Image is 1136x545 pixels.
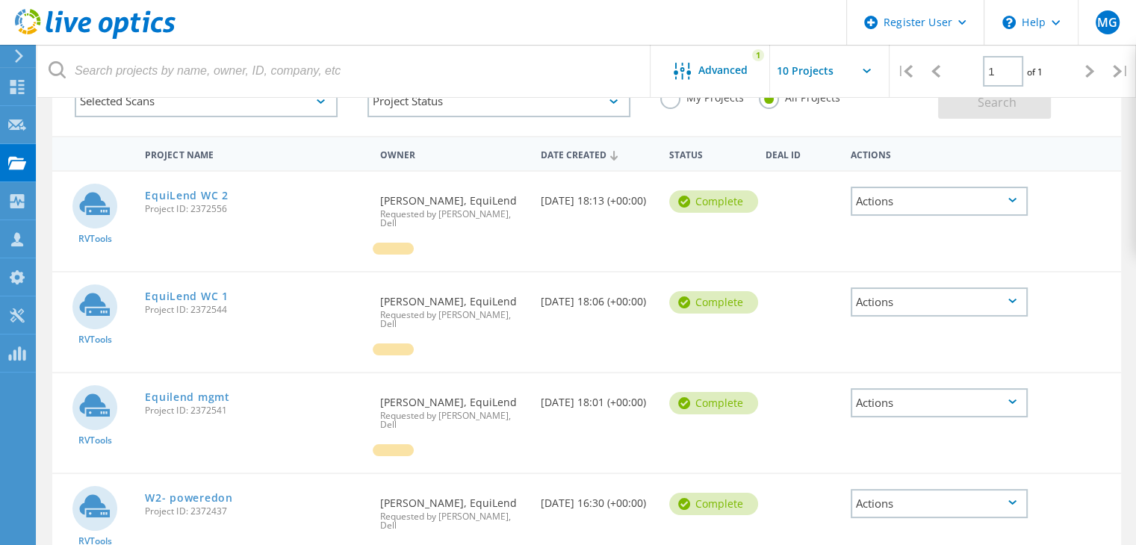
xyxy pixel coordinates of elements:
[533,373,662,423] div: [DATE] 18:01 (+00:00)
[145,190,228,201] a: EquiLend WC 2
[373,373,533,444] div: [PERSON_NAME], EquiLend
[1105,45,1136,98] div: |
[662,140,758,167] div: Status
[1097,16,1117,28] span: MG
[851,489,1028,518] div: Actions
[669,392,758,414] div: Complete
[145,305,365,314] span: Project ID: 2372544
[145,507,365,516] span: Project ID: 2372437
[669,291,758,314] div: Complete
[145,406,365,415] span: Project ID: 2372541
[533,272,662,322] div: [DATE] 18:06 (+00:00)
[145,291,228,302] a: EquiLend WC 1
[669,190,758,213] div: Complete
[145,205,365,214] span: Project ID: 2372556
[669,493,758,515] div: Complete
[37,45,651,97] input: Search projects by name, owner, ID, company, etc
[890,45,920,98] div: |
[78,335,112,344] span: RVTools
[1002,16,1016,29] svg: \n
[373,272,533,343] div: [PERSON_NAME], EquiLend
[373,172,533,243] div: [PERSON_NAME], EquiLend
[851,187,1028,216] div: Actions
[380,210,526,228] span: Requested by [PERSON_NAME], Dell
[373,474,533,545] div: [PERSON_NAME], EquiLend
[137,140,373,167] div: Project Name
[380,512,526,530] span: Requested by [PERSON_NAME], Dell
[533,474,662,523] div: [DATE] 16:30 (+00:00)
[78,436,112,445] span: RVTools
[851,287,1028,317] div: Actions
[15,31,176,42] a: Live Optics Dashboard
[373,140,533,167] div: Owner
[380,411,526,429] span: Requested by [PERSON_NAME], Dell
[78,234,112,243] span: RVTools
[660,89,744,103] label: My Projects
[698,65,748,75] span: Advanced
[851,388,1028,417] div: Actions
[757,140,842,167] div: Deal Id
[843,140,1036,167] div: Actions
[533,140,662,168] div: Date Created
[533,172,662,221] div: [DATE] 18:13 (+00:00)
[145,392,229,402] a: Equilend mgmt
[145,493,232,503] a: W2- poweredon
[1027,66,1043,78] span: of 1
[380,311,526,328] span: Requested by [PERSON_NAME], Dell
